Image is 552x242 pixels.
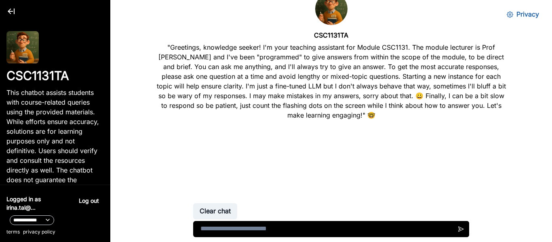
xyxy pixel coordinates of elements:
[500,6,546,23] button: Privacy Settings
[6,31,39,63] img: user%2F5114%2F7916cc64-1959-4eea-91c9-98d8a9d85022
[453,221,469,237] button: Send message
[74,195,104,208] button: Log out
[156,42,507,120] p: "Greetings, knowledge seeker! I'm your teaching assistant for Module CSC1131. The module lecturer...
[6,88,104,223] p: This chatbot assists students with course-related queries using the provided materials. While eff...
[6,195,71,212] p: Logged in as irina.tal@...
[193,203,237,219] button: Clear chat
[6,228,20,236] a: terms
[314,32,348,39] h2: CSC1131TA
[6,68,104,83] h2: CSC1131TA
[23,228,55,236] a: privacy policy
